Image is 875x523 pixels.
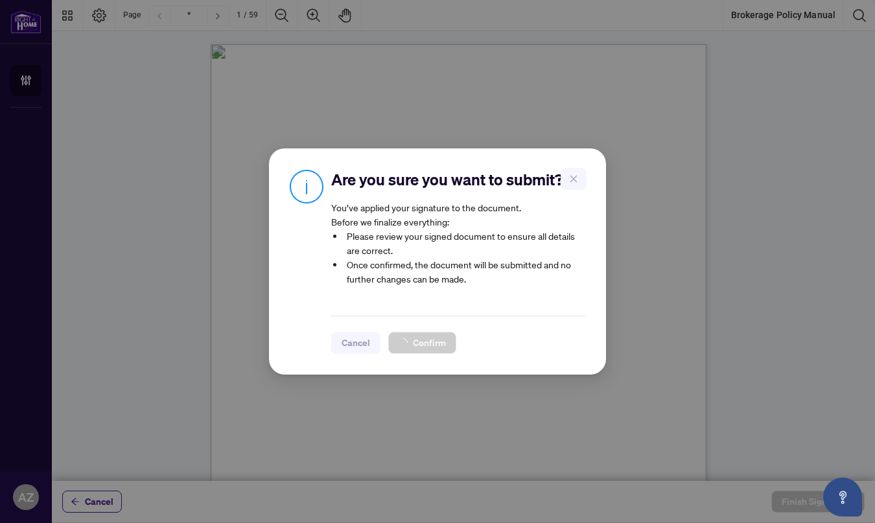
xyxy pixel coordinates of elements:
[344,257,585,286] li: Once confirmed, the document will be submitted and no further changes can be made.
[823,478,862,517] button: Open asap
[331,332,380,354] button: Cancel
[290,169,323,203] img: Info Icon
[388,332,456,354] button: Confirm
[344,229,585,257] li: Please review your signed document to ensure all details are correct.
[331,169,585,190] h2: Are you sure you want to submit?
[331,200,585,295] article: You’ve applied your signature to the document. Before we finalize everything:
